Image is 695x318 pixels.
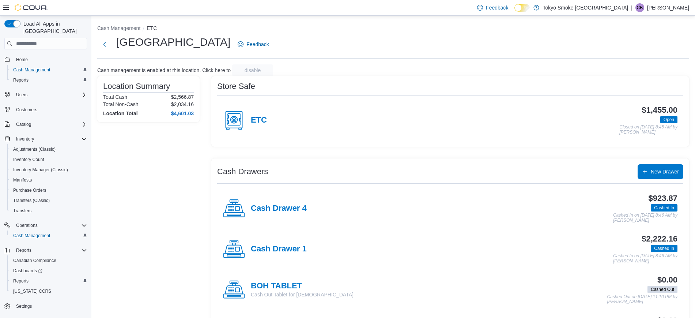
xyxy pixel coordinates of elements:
[13,177,32,183] span: Manifests
[7,276,90,286] button: Reports
[10,206,34,215] a: Transfers
[16,303,32,309] span: Settings
[13,167,68,173] span: Inventory Manager (Classic)
[103,82,170,91] h3: Location Summary
[651,204,677,212] span: Cashed In
[7,65,90,75] button: Cash Management
[7,195,90,206] button: Transfers (Classic)
[13,278,29,284] span: Reports
[654,245,674,252] span: Cashed In
[16,222,38,228] span: Operations
[7,286,90,296] button: [US_STATE] CCRS
[251,204,307,213] h4: Cash Drawer 4
[16,57,28,63] span: Home
[251,244,307,254] h4: Cash Drawer 1
[10,256,59,265] a: Canadian Compliance
[1,54,90,64] button: Home
[13,268,42,274] span: Dashboards
[651,286,674,293] span: Cashed Out
[13,221,41,230] button: Operations
[13,120,87,129] span: Catalog
[10,176,35,184] a: Manifests
[13,302,35,311] a: Settings
[1,301,90,311] button: Settings
[235,37,272,52] a: Feedback
[10,76,31,85] a: Reports
[10,287,54,296] a: [US_STATE] CCRS
[10,165,71,174] a: Inventory Manager (Classic)
[647,3,689,12] p: [PERSON_NAME]
[10,196,53,205] a: Transfers (Classic)
[654,205,674,211] span: Cashed In
[647,286,677,293] span: Cashed Out
[10,231,53,240] a: Cash Management
[642,106,677,115] h3: $1,455.00
[171,94,194,100] p: $2,566.87
[486,4,508,11] span: Feedback
[10,165,87,174] span: Inventory Manager (Classic)
[251,116,267,125] h4: ETC
[13,146,56,152] span: Adjustments (Classic)
[13,208,31,214] span: Transfers
[543,3,628,12] p: Tokyo Smoke [GEOGRAPHIC_DATA]
[7,144,90,154] button: Adjustments (Classic)
[171,111,194,116] h4: $4,601.03
[7,75,90,85] button: Reports
[10,66,87,74] span: Cash Management
[16,92,27,98] span: Users
[13,246,87,255] span: Reports
[16,107,37,113] span: Customers
[13,55,31,64] a: Home
[7,206,90,216] button: Transfers
[97,67,231,73] p: Cash management is enabled at this location. Click here to
[10,196,87,205] span: Transfers (Classic)
[13,246,34,255] button: Reports
[97,25,689,33] nav: An example of EuiBreadcrumbs
[1,104,90,115] button: Customers
[10,186,87,195] span: Purchase Orders
[664,116,674,123] span: Open
[631,3,632,12] p: |
[245,67,261,74] span: disable
[660,116,677,123] span: Open
[10,231,87,240] span: Cash Management
[1,90,90,100] button: Users
[13,77,29,83] span: Reports
[10,277,31,285] a: Reports
[10,66,53,74] a: Cash Management
[7,185,90,195] button: Purchase Orders
[7,231,90,241] button: Cash Management
[7,266,90,276] a: Dashboards
[16,136,34,142] span: Inventory
[246,41,269,48] span: Feedback
[613,213,677,223] p: Cashed In on [DATE] 8:46 AM by [PERSON_NAME]
[232,64,273,76] button: disable
[10,76,87,85] span: Reports
[97,25,140,31] button: Cash Management
[20,20,87,35] span: Load All Apps in [GEOGRAPHIC_DATA]
[13,198,50,203] span: Transfers (Classic)
[103,101,139,107] h6: Total Non-Cash
[16,247,31,253] span: Reports
[217,82,255,91] h3: Store Safe
[97,37,112,52] button: Next
[514,4,530,12] input: Dark Mode
[10,176,87,184] span: Manifests
[103,94,127,100] h6: Total Cash
[1,245,90,255] button: Reports
[10,256,87,265] span: Canadian Compliance
[10,145,58,154] a: Adjustments (Classic)
[13,120,34,129] button: Catalog
[171,101,194,107] p: $2,034.16
[642,235,677,243] h3: $2,222.16
[13,135,87,143] span: Inventory
[13,221,87,230] span: Operations
[15,4,48,11] img: Cova
[657,276,677,284] h3: $0.00
[651,245,677,252] span: Cashed In
[10,277,87,285] span: Reports
[13,90,30,99] button: Users
[13,288,51,294] span: [US_STATE] CCRS
[637,3,643,12] span: CB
